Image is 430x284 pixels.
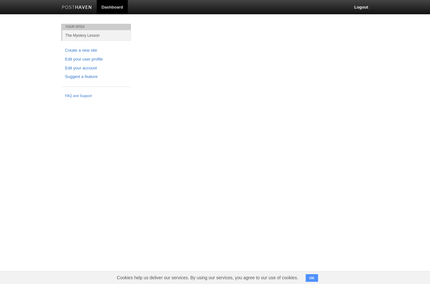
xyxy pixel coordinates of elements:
[62,5,92,10] img: Posthaven-bar
[110,271,304,284] span: Cookies help us deliver our services. By using our services, you agree to our use of cookies.
[65,65,127,72] a: Edit your account
[61,24,131,30] li: Your Sites
[306,274,318,282] button: OK
[62,30,131,41] a: The Mystery Lesson
[65,93,127,99] a: FAQ and Support
[65,56,127,63] a: Edit your user profile
[65,47,127,54] a: Create a new site
[65,74,127,80] a: Suggest a feature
